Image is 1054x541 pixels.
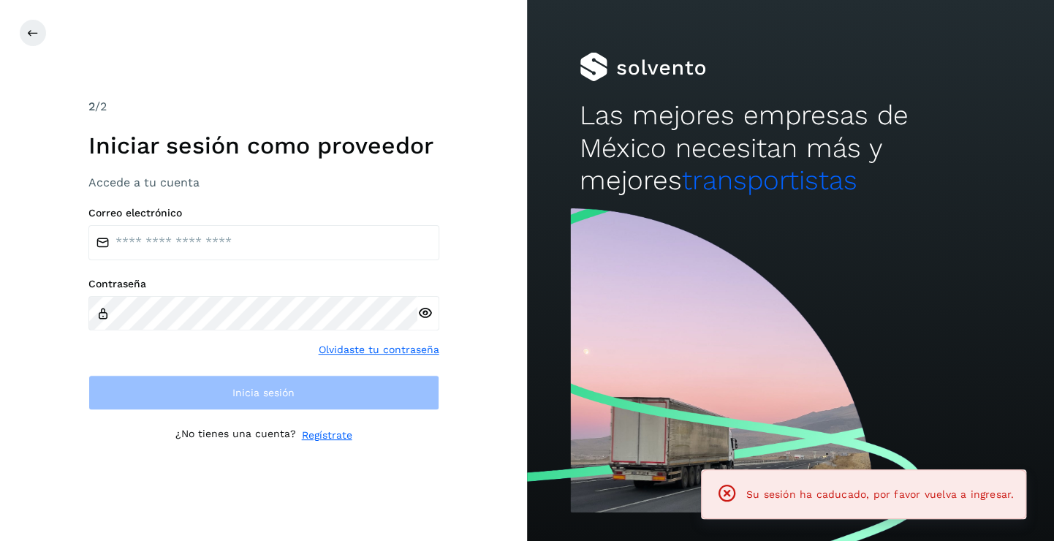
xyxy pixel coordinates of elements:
[302,428,352,443] a: Regístrate
[88,132,439,159] h1: Iniciar sesión como proveedor
[88,207,439,219] label: Correo electrónico
[88,175,439,189] h3: Accede a tu cuenta
[88,375,439,410] button: Inicia sesión
[232,387,295,398] span: Inicia sesión
[88,98,439,116] div: /2
[88,99,95,113] span: 2
[580,99,1001,197] h2: Las mejores empresas de México necesitan más y mejores
[746,488,1014,500] span: Su sesión ha caducado, por favor vuelva a ingresar.
[175,428,296,443] p: ¿No tienes una cuenta?
[682,164,857,196] span: transportistas
[319,342,439,357] a: Olvidaste tu contraseña
[88,278,439,290] label: Contraseña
